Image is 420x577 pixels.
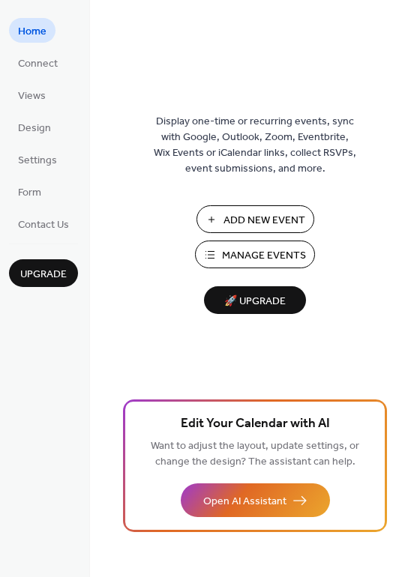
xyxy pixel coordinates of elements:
[213,291,297,312] span: 🚀 Upgrade
[9,82,55,107] a: Views
[181,414,330,435] span: Edit Your Calendar with AI
[18,24,46,40] span: Home
[9,50,67,75] a: Connect
[195,241,315,268] button: Manage Events
[151,436,359,472] span: Want to adjust the layout, update settings, or change the design? The assistant can help.
[18,185,41,201] span: Form
[9,259,78,287] button: Upgrade
[20,267,67,283] span: Upgrade
[9,211,78,236] a: Contact Us
[204,286,306,314] button: 🚀 Upgrade
[196,205,314,233] button: Add New Event
[9,115,60,139] a: Design
[18,56,58,72] span: Connect
[223,213,305,229] span: Add New Event
[203,494,286,510] span: Open AI Assistant
[18,121,51,136] span: Design
[18,217,69,233] span: Contact Us
[9,18,55,43] a: Home
[181,483,330,517] button: Open AI Assistant
[18,88,46,104] span: Views
[9,179,50,204] a: Form
[154,114,356,177] span: Display one-time or recurring events, sync with Google, Outlook, Zoom, Eventbrite, Wix Events or ...
[9,147,66,172] a: Settings
[222,248,306,264] span: Manage Events
[18,153,57,169] span: Settings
